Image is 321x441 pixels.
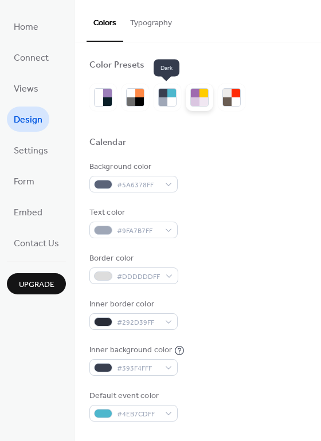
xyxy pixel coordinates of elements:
span: Design [14,111,42,129]
span: #DDDDDDFF [117,271,160,283]
span: Dark [154,60,179,77]
div: Border color [89,253,176,265]
span: Form [14,173,34,191]
span: #4EB7CDFF [117,408,159,420]
a: Embed [7,199,49,225]
div: Calendar [89,137,126,149]
a: Connect [7,45,56,70]
a: Home [7,14,45,39]
span: Connect [14,49,49,68]
span: Embed [14,204,42,222]
span: #5A6378FF [117,179,159,191]
div: Text color [89,207,175,219]
span: #9FA7B7FF [117,225,159,237]
a: Form [7,168,41,194]
span: #292D39FF [117,317,159,329]
a: Settings [7,137,55,163]
div: Inner border color [89,298,175,310]
a: Contact Us [7,230,66,255]
div: Color Presets [89,60,144,72]
button: Upgrade [7,273,66,294]
a: Views [7,76,45,101]
span: Views [14,80,38,99]
div: Background color [89,161,175,173]
span: #393F4FFF [117,363,159,375]
span: Home [14,18,38,37]
div: Default event color [89,390,175,402]
span: Contact Us [14,235,59,253]
div: Inner background color [89,344,172,356]
span: Settings [14,142,48,160]
span: Upgrade [19,279,54,291]
a: Design [7,107,49,132]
